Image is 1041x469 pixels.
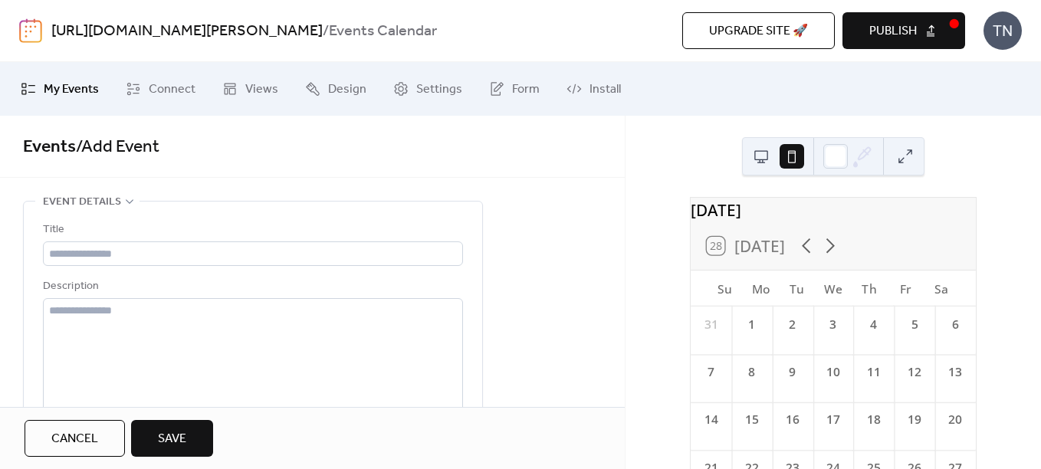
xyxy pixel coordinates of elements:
span: Publish [869,22,917,41]
a: Form [478,68,551,110]
a: Views [211,68,290,110]
div: 20 [946,412,964,429]
a: Settings [382,68,474,110]
a: Connect [114,68,207,110]
div: 8 [743,363,760,381]
div: Fr [888,271,924,307]
div: 14 [702,412,720,429]
div: 19 [905,412,923,429]
div: 6 [946,316,964,333]
a: Design [294,68,378,110]
b: Events Calendar [329,17,437,46]
div: 2 [783,316,801,333]
span: Connect [149,80,195,99]
div: 10 [824,363,842,381]
button: Save [131,420,213,457]
div: 4 [865,316,882,333]
button: Cancel [25,420,125,457]
span: Install [589,80,621,99]
div: TN [984,11,1022,50]
span: My Events [44,80,99,99]
span: Event details [43,193,121,212]
div: 31 [702,316,720,333]
span: Cancel [51,430,98,448]
div: Title [43,221,460,239]
div: 7 [702,363,720,381]
div: 15 [743,412,760,429]
span: Views [245,80,278,99]
span: Form [512,80,540,99]
div: [DATE] [691,198,976,221]
div: 5 [905,316,923,333]
div: 16 [783,412,801,429]
div: 9 [783,363,801,381]
div: 11 [865,363,882,381]
div: We [815,271,851,307]
button: Upgrade site 🚀 [682,12,835,49]
div: 18 [865,412,882,429]
div: Description [43,277,460,296]
span: Save [158,430,186,448]
button: Publish [842,12,965,49]
div: Mo [743,271,779,307]
div: 17 [824,412,842,429]
span: Upgrade site 🚀 [709,22,808,41]
div: Tu [779,271,815,307]
div: Th [851,271,887,307]
span: Settings [416,80,462,99]
div: 1 [743,316,760,333]
div: Su [707,271,743,307]
img: logo [19,18,42,43]
a: Install [555,68,632,110]
span: / Add Event [76,130,159,164]
a: [URL][DOMAIN_NAME][PERSON_NAME] [51,17,323,46]
a: Events [23,130,76,164]
div: 3 [824,316,842,333]
span: Design [328,80,366,99]
a: My Events [9,68,110,110]
div: 13 [946,363,964,381]
b: / [323,17,329,46]
div: 12 [905,363,923,381]
div: Sa [924,271,960,307]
